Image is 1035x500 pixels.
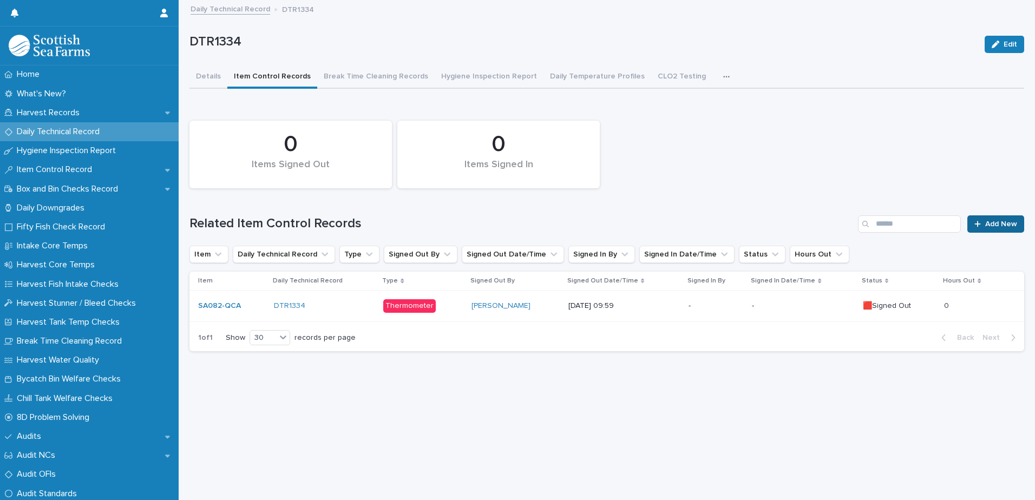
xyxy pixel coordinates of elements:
[384,246,457,263] button: Signed Out By
[12,336,130,346] p: Break Time Cleaning Record
[470,275,515,287] p: Signed Out By
[12,203,93,213] p: Daily Downgrades
[12,374,129,384] p: Bycatch Bin Welfare Checks
[689,301,744,311] p: -
[189,325,221,351] p: 1 of 1
[471,301,530,311] a: [PERSON_NAME]
[226,333,245,343] p: Show
[227,66,317,89] button: Item Control Records
[189,216,854,232] h1: Related Item Control Records
[1004,41,1017,48] span: Edit
[639,246,735,263] button: Signed In Date/Time
[462,246,564,263] button: Signed Out Date/Time
[739,246,785,263] button: Status
[12,89,75,99] p: What's New?
[858,215,961,233] input: Search
[12,489,86,499] p: Audit Standards
[752,301,854,311] p: -
[198,275,213,287] p: Item
[12,260,103,270] p: Harvest Core Temps
[12,127,108,137] p: Daily Technical Record
[12,412,98,423] p: 8D Problem Solving
[416,131,581,158] div: 0
[317,66,435,89] button: Break Time Cleaning Records
[189,34,976,50] p: DTR1334
[12,165,101,175] p: Item Control Record
[416,159,581,182] div: Items Signed In
[189,66,227,89] button: Details
[208,131,374,158] div: 0
[12,146,125,156] p: Hygiene Inspection Report
[687,275,725,287] p: Signed In By
[943,275,975,287] p: Hours Out
[12,298,145,308] p: Harvest Stunner / Bleed Checks
[189,246,228,263] button: Item
[208,159,374,182] div: Items Signed Out
[790,246,849,263] button: Hours Out
[274,301,305,311] a: DTR1334
[985,36,1024,53] button: Edit
[651,66,712,89] button: CLO2 Testing
[12,450,64,460] p: Audit NCs
[382,275,398,287] p: Type
[863,301,936,311] p: 🟥Signed Out
[978,333,1024,343] button: Next
[967,215,1024,233] a: Add New
[944,299,951,311] p: 0
[435,66,543,89] button: Hygiene Inspection Report
[12,393,121,404] p: Chill Tank Welfare Checks
[9,35,90,56] img: mMrefqRFQpe26GRNOUkG
[191,2,270,15] a: Daily Technical Record
[12,469,64,479] p: Audit OFIs
[250,332,276,344] div: 30
[12,279,127,290] p: Harvest Fish Intake Checks
[568,246,635,263] button: Signed In By
[383,299,436,313] div: Thermometer
[12,108,88,118] p: Harvest Records
[339,246,379,263] button: Type
[282,3,314,15] p: DTR1334
[12,184,127,194] p: Box and Bin Checks Record
[751,275,815,287] p: Signed In Date/Time
[12,317,128,327] p: Harvest Tank Temp Checks
[12,69,48,80] p: Home
[12,431,50,442] p: Audits
[982,334,1006,341] span: Next
[567,275,638,287] p: Signed Out Date/Time
[951,334,974,341] span: Back
[543,66,651,89] button: Daily Temperature Profiles
[568,301,680,311] p: [DATE] 09:59
[12,222,114,232] p: Fifty Fish Check Record
[862,275,882,287] p: Status
[294,333,356,343] p: records per page
[198,301,241,311] a: SA082-QCA
[189,291,1024,322] tr: SA082-QCA DTR1334 Thermometer[PERSON_NAME] [DATE] 09:59--🟥Signed Out00
[12,355,108,365] p: Harvest Water Quality
[933,333,978,343] button: Back
[985,220,1017,228] span: Add New
[233,246,335,263] button: Daily Technical Record
[12,241,96,251] p: Intake Core Temps
[273,275,343,287] p: Daily Technical Record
